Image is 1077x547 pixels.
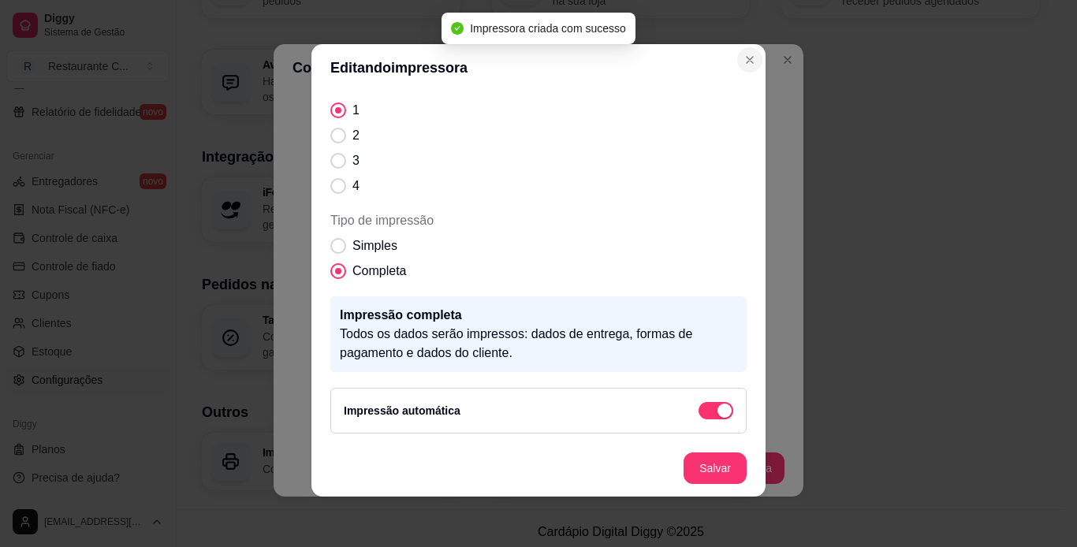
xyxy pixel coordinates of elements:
button: Close [737,47,762,73]
label: Impressão automática [344,404,460,417]
p: Todos os dados serão impressos: dados de entrega, formas de pagamento e dados do cliente. [340,325,737,363]
button: Salvar [684,452,747,484]
span: Tipo de impressão [330,211,747,230]
header: Editando impressora [311,44,766,91]
div: Tipo de impressão [330,211,747,281]
span: 2 [352,126,360,145]
div: Número de cópias [330,76,747,195]
span: check-circle [451,22,464,35]
span: 3 [352,151,360,170]
span: Impressora criada com sucesso [470,22,626,35]
span: 1 [352,101,360,120]
span: Completa [352,262,406,281]
span: 4 [352,177,360,195]
p: Impressão completa [340,306,737,325]
span: Simples [352,236,397,255]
